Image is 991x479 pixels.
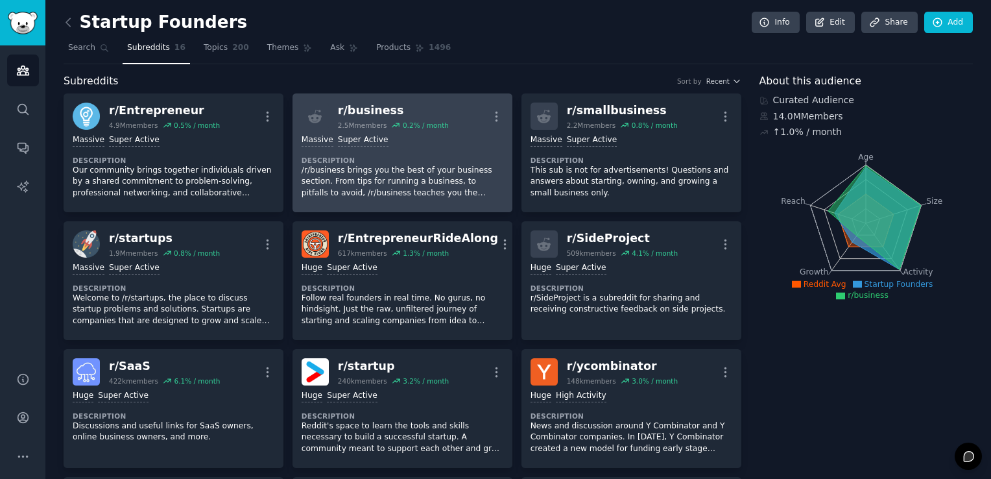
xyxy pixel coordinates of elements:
[531,411,732,421] dt: Description
[64,12,247,33] h2: Startup Founders
[632,376,678,386] div: 3.0 % / month
[109,121,158,130] div: 4.9M members
[567,249,616,258] div: 509k members
[677,77,702,86] div: Sort by
[924,12,973,34] a: Add
[73,103,100,130] img: Entrepreneur
[926,196,942,205] tspan: Size
[531,421,732,455] p: News and discussion around Y Combinator and Y Combinator companies. In [DATE], Y Combinator creat...
[773,125,842,139] div: ↑ 1.0 % / month
[64,221,283,340] a: startupsr/startups1.9Mmembers0.8% / monthMassiveSuper ActiveDescriptionWelcome to /r/startups, th...
[98,390,149,402] div: Super Active
[73,390,93,402] div: Huge
[123,38,190,64] a: Subreddits16
[302,293,503,327] p: Follow real founders in real time. No gurus, no hindsight. Just the raw, unfiltered journey of st...
[73,358,100,386] img: SaaS
[567,121,616,130] div: 2.2M members
[567,376,616,386] div: 148k members
[302,284,503,293] dt: Description
[109,376,158,386] div: 422k members
[174,121,220,130] div: 0.5 % / month
[302,230,329,258] img: EntrepreneurRideAlong
[302,421,503,455] p: Reddit's space to learn the tools and skills necessary to build a successful startup. A community...
[302,156,503,165] dt: Description
[759,73,861,90] span: About this audience
[109,249,158,258] div: 1.9M members
[521,221,741,340] a: r/SideProject509kmembers4.1% / monthHugeSuper ActiveDescriptionr/SideProject is a subreddit for s...
[567,358,678,375] div: r/ ycombinator
[632,249,678,258] div: 4.1 % / month
[531,262,551,275] div: Huge
[73,411,274,421] dt: Description
[338,134,388,147] div: Super Active
[73,284,274,293] dt: Description
[109,262,160,275] div: Super Active
[267,42,299,54] span: Themes
[293,221,512,340] a: EntrepreneurRideAlongr/EntrepreneurRideAlong617kmembers1.3% / monthHugeSuper ActiveDescriptionFol...
[73,156,274,165] dt: Description
[109,358,220,375] div: r/ SaaS
[73,262,104,275] div: Massive
[429,42,451,54] span: 1496
[403,249,449,258] div: 1.3 % / month
[706,77,741,86] button: Recent
[232,42,249,54] span: 200
[199,38,254,64] a: Topics200
[759,110,973,123] div: 14.0M Members
[531,293,732,315] p: r/SideProject is a subreddit for sharing and receiving constructive feedback on side projects.
[861,12,917,34] a: Share
[372,38,455,64] a: Products1496
[556,390,606,402] div: High Activity
[302,134,333,147] div: Massive
[327,262,377,275] div: Super Active
[567,230,678,247] div: r/ SideProject
[326,38,363,64] a: Ask
[781,196,806,205] tspan: Reach
[302,411,503,421] dt: Description
[302,262,322,275] div: Huge
[376,42,411,54] span: Products
[127,42,170,54] span: Subreddits
[804,280,846,289] span: Reddit Avg
[521,349,741,468] a: ycombinatorr/ycombinator148kmembers3.0% / monthHugeHigh ActivityDescriptionNews and discussion ar...
[338,376,387,386] div: 240k members
[865,280,933,289] span: Startup Founders
[327,390,377,402] div: Super Active
[338,249,387,258] div: 617k members
[109,230,220,247] div: r/ startups
[109,134,160,147] div: Super Active
[531,358,558,386] img: ycombinator
[752,12,800,34] a: Info
[531,165,732,199] p: This sub is not for advertisements! Questions and answers about starting, owning, and growing a s...
[302,358,329,386] img: startup
[330,42,344,54] span: Ask
[293,93,512,212] a: r/business2.5Mmembers0.2% / monthMassiveSuper ActiveDescription/r/business brings you the best of...
[806,12,855,34] a: Edit
[521,93,741,212] a: r/smallbusiness2.2Mmembers0.8% / monthMassiveSuper ActiveDescriptionThis sub is not for advertise...
[403,121,449,130] div: 0.2 % / month
[338,230,498,247] div: r/ EntrepreneurRideAlong
[73,230,100,258] img: startups
[531,390,551,402] div: Huge
[73,293,274,327] p: Welcome to /r/startups, the place to discuss startup problems and solutions. Startups are compani...
[174,42,185,54] span: 16
[64,349,283,468] a: SaaSr/SaaS422kmembers6.1% / monthHugeSuper ActiveDescriptionDiscussions and useful links for SaaS...
[73,134,104,147] div: Massive
[302,390,322,402] div: Huge
[338,358,449,375] div: r/ startup
[8,12,38,34] img: GummySearch logo
[338,121,387,130] div: 2.5M members
[68,42,95,54] span: Search
[531,134,562,147] div: Massive
[174,249,220,258] div: 0.8 % / month
[531,284,732,293] dt: Description
[109,103,220,119] div: r/ Entrepreneur
[204,42,228,54] span: Topics
[800,267,828,276] tspan: Growth
[567,134,617,147] div: Super Active
[263,38,317,64] a: Themes
[759,93,973,107] div: Curated Audience
[706,77,730,86] span: Recent
[848,291,889,300] span: r/business
[302,165,503,199] p: /r/business brings you the best of your business section. From tips for running a business, to pi...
